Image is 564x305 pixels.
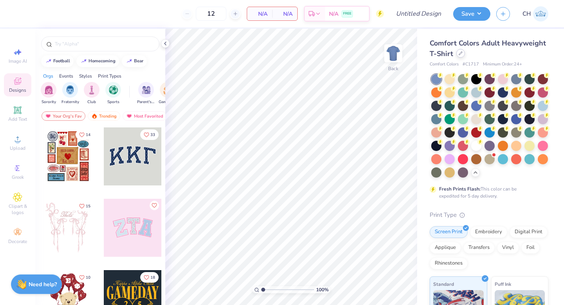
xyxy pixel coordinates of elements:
img: trend_line.gif [81,59,87,64]
span: Minimum Order: 24 + [483,61,522,68]
div: Transfers [463,242,495,254]
img: Sports Image [109,85,118,94]
div: Orgs [43,73,53,80]
button: Like [150,201,159,210]
div: Vinyl [497,242,519,254]
span: N/A [329,10,338,18]
strong: Fresh Prints Flash: [439,186,481,192]
img: Back [385,45,401,61]
span: Parent's Weekend [137,99,155,105]
span: Fraternity [61,99,79,105]
div: homecoming [89,59,116,63]
div: Events [59,73,73,80]
span: Sports [107,99,119,105]
button: bear [122,55,147,67]
span: Standard [433,280,454,288]
span: Puff Ink [495,280,511,288]
div: Print Type [430,211,548,220]
span: Game Day [159,99,177,105]
span: 33 [150,133,155,137]
button: filter button [105,82,121,105]
span: 100 % [316,286,329,293]
div: Most Favorited [123,111,167,121]
img: trending.gif [91,113,98,119]
a: CH [522,6,548,22]
span: 18 [150,276,155,280]
div: filter for Sorority [41,82,56,105]
input: – – [196,7,226,21]
span: Clipart & logos [4,203,31,216]
div: filter for Sports [105,82,121,105]
input: Untitled Design [390,6,447,22]
button: homecoming [76,55,119,67]
span: Sorority [42,99,56,105]
span: N/A [277,10,293,18]
button: filter button [84,82,99,105]
span: Comfort Colors Adult Heavyweight T-Shirt [430,38,546,58]
span: Club [87,99,96,105]
span: Add Text [8,116,27,122]
button: filter button [41,82,56,105]
div: football [53,59,70,63]
button: filter button [61,82,79,105]
button: filter button [137,82,155,105]
span: FREE [343,11,351,16]
div: Print Types [98,73,121,80]
strong: Need help? [29,281,57,288]
span: 14 [86,133,90,137]
button: filter button [159,82,177,105]
div: Applique [430,242,461,254]
div: filter for Club [84,82,99,105]
img: Callie Hawkins [533,6,548,22]
img: trend_line.gif [45,59,52,64]
div: Screen Print [430,226,468,238]
span: Image AI [9,58,27,64]
div: This color can be expedited for 5 day delivery. [439,185,535,200]
span: 10 [86,276,90,280]
div: Your Org's Fav [42,111,85,121]
button: Like [76,201,94,211]
img: Game Day Image [163,85,172,94]
button: Like [76,272,94,283]
div: Embroidery [470,226,507,238]
div: Foil [521,242,540,254]
span: Designs [9,87,26,93]
span: 15 [86,204,90,208]
span: Decorate [8,238,27,245]
div: Back [388,65,398,72]
span: # C1717 [463,61,479,68]
img: trend_line.gif [126,59,132,64]
span: Upload [10,145,25,151]
img: most_fav.gif [45,113,51,119]
div: Rhinestones [430,258,468,269]
button: Like [76,129,94,140]
span: Comfort Colors [430,61,459,68]
span: N/A [252,10,268,18]
img: most_fav.gif [126,113,132,119]
div: Trending [88,111,120,121]
img: Fraternity Image [66,85,74,94]
img: Club Image [87,85,96,94]
span: Greek [12,174,24,180]
img: Parent's Weekend Image [142,85,151,94]
div: bear [134,59,143,63]
button: Save [453,7,490,21]
div: Digital Print [510,226,548,238]
div: filter for Parent's Weekend [137,82,155,105]
div: filter for Game Day [159,82,177,105]
div: filter for Fraternity [61,82,79,105]
span: CH [522,9,531,18]
button: Like [140,272,159,283]
div: Styles [79,73,92,80]
button: Like [140,129,159,140]
img: Sorority Image [44,85,53,94]
input: Try "Alpha" [54,40,154,48]
button: football [41,55,74,67]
